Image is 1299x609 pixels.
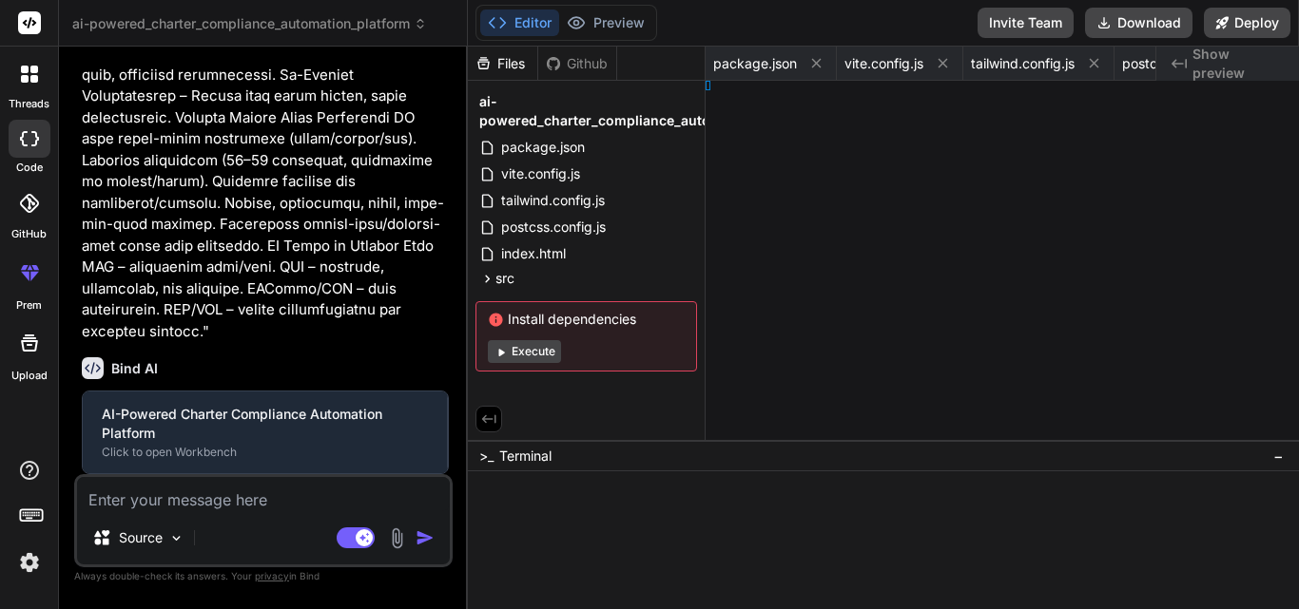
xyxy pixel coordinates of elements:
[13,546,46,579] img: settings
[1270,441,1288,471] button: −
[499,216,608,238] span: postcss.config.js
[83,391,447,473] button: AI-Powered Charter Compliance Automation PlatformClick to open Workbench
[386,527,408,549] img: attachment
[119,528,163,547] p: Source
[255,570,289,581] span: privacy
[1204,8,1290,38] button: Deploy
[1273,447,1284,466] span: −
[499,447,552,466] span: Terminal
[16,160,43,176] label: code
[1122,54,1227,73] span: postcss.config.js
[1085,8,1192,38] button: Download
[488,340,561,363] button: Execute
[102,445,428,460] div: Click to open Workbench
[11,226,47,242] label: GitHub
[416,528,435,547] img: icon
[1192,45,1284,83] span: Show preview
[72,14,427,33] span: ai-powered_charter_compliance_automation_platform
[978,8,1074,38] button: Invite Team
[499,189,607,212] span: tailwind.config.js
[538,54,616,73] div: Github
[11,368,48,384] label: Upload
[713,54,797,73] span: package.json
[499,242,568,265] span: index.html
[102,405,428,443] div: AI-Powered Charter Compliance Automation Platform
[16,297,42,314] label: prem
[111,359,158,378] h6: Bind AI
[971,54,1075,73] span: tailwind.config.js
[499,162,582,185] span: vite.config.js
[559,10,652,36] button: Preview
[468,54,537,73] div: Files
[479,447,494,466] span: >_
[499,136,587,159] span: package.json
[74,567,453,585] p: Always double-check its answers. Your in Bind
[9,96,49,112] label: threads
[495,269,514,288] span: src
[488,310,685,329] span: Install dependencies
[479,92,819,130] span: ai-powered_charter_compliance_automation_platform
[480,10,559,36] button: Editor
[844,54,923,73] span: vite.config.js
[168,530,184,546] img: Pick Models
